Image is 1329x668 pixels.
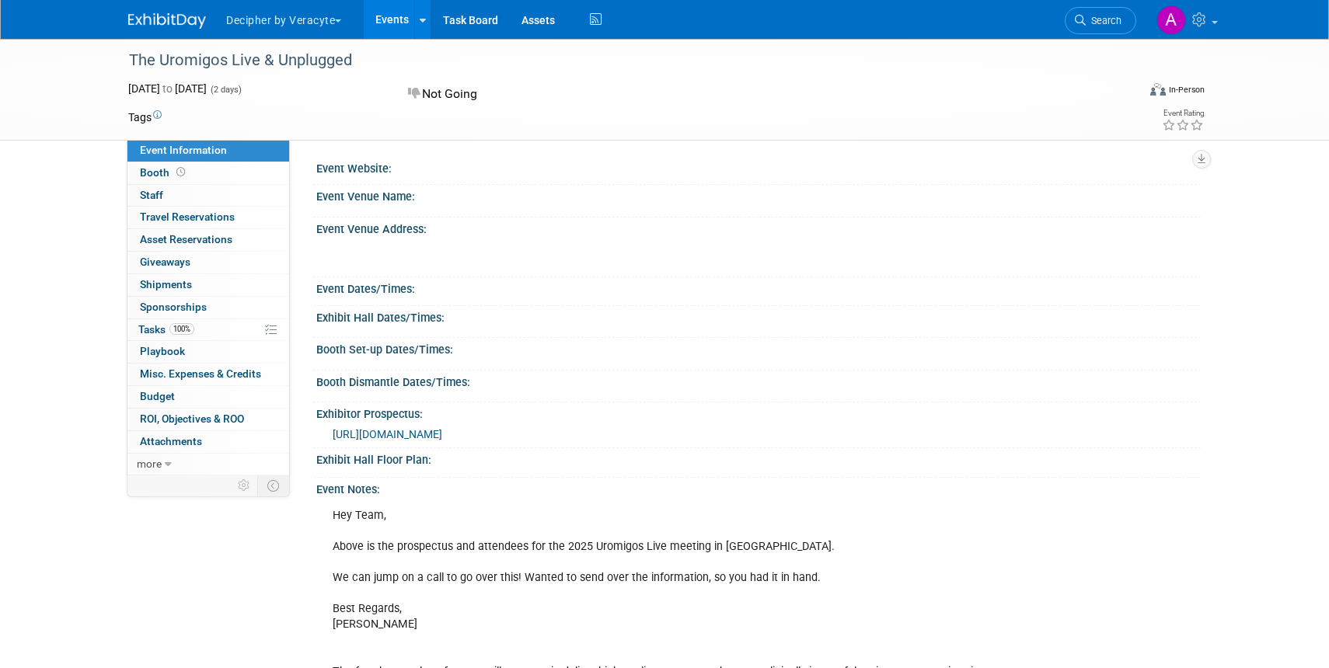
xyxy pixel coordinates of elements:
[127,409,289,430] a: ROI, Objectives & ROO
[1086,15,1121,26] span: Search
[1045,81,1205,104] div: Event Format
[169,323,194,335] span: 100%
[140,367,261,380] span: Misc. Expenses & Credits
[1065,7,1136,34] a: Search
[128,82,207,95] span: [DATE] [DATE]
[140,390,175,402] span: Budget
[140,345,185,357] span: Playbook
[128,13,206,29] img: ExhibitDay
[316,185,1201,204] div: Event Venue Name:
[127,341,289,363] a: Playbook
[160,82,175,95] span: to
[316,217,1201,237] div: Event Venue Address:
[124,47,1113,75] div: The Uromigos Live & Unplugged
[1150,83,1166,96] img: Format-Inperson.png
[231,475,258,496] td: Personalize Event Tab Strip
[140,210,235,223] span: Travel Reservations
[127,229,289,251] a: Asset Reservations
[140,189,163,201] span: Staff
[316,478,1201,497] div: Event Notes:
[140,412,244,425] span: ROI, Objectives & ROO
[127,185,289,207] a: Staff
[140,301,207,313] span: Sponsorships
[333,428,442,440] a: [URL][DOMAIN_NAME]
[140,233,232,245] span: Asset Reservations
[1162,110,1204,117] div: Event Rating
[209,85,242,95] span: (2 days)
[140,166,188,179] span: Booth
[127,252,289,273] a: Giveaways
[140,256,190,268] span: Giveaways
[316,371,1201,390] div: Booth Dismantle Dates/Times:
[258,475,290,496] td: Toggle Event Tabs
[127,386,289,408] a: Budget
[127,431,289,453] a: Attachments
[137,458,162,470] span: more
[316,157,1201,176] div: Event Website:
[127,297,289,318] a: Sponsorships
[127,207,289,228] a: Travel Reservations
[316,448,1201,468] div: Exhibit Hall Floor Plan:
[1168,84,1205,96] div: In-Person
[1156,5,1186,35] img: Amy Wahba
[127,454,289,475] a: more
[127,162,289,184] a: Booth
[140,144,227,156] span: Event Information
[127,364,289,385] a: Misc. Expenses & Credits
[127,319,289,341] a: Tasks100%
[128,110,162,125] td: Tags
[140,278,192,291] span: Shipments
[127,274,289,296] a: Shipments
[316,306,1201,325] div: Exhibit Hall Dates/Times:
[127,140,289,162] a: Event Information
[316,277,1201,297] div: Event Dates/Times:
[403,81,747,108] div: Not Going
[173,166,188,178] span: Booth not reserved yet
[316,402,1201,422] div: Exhibitor Prospectus:
[140,435,202,447] span: Attachments
[316,338,1201,357] div: Booth Set-up Dates/Times:
[138,323,194,336] span: Tasks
